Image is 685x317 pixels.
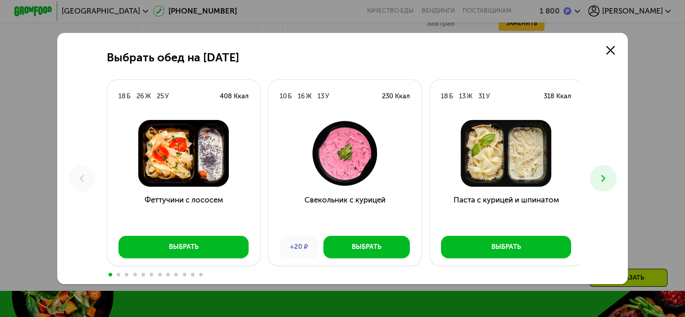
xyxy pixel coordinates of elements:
[127,92,131,101] div: Б
[306,92,312,101] div: Ж
[441,236,571,259] button: Выбрать
[382,92,410,101] div: 230 Ккал
[352,242,381,252] div: Выбрать
[449,92,453,101] div: Б
[107,194,260,229] h3: Феттучини с лососем
[118,236,249,259] button: Выбрать
[323,236,410,259] button: Выбрать
[169,242,199,252] div: Выбрать
[276,120,413,187] img: Свекольник с курицей
[459,92,466,101] div: 13
[157,92,164,101] div: 25
[318,92,324,101] div: 13
[114,120,252,187] img: Феттучини с лососем
[280,236,319,259] div: +20 ₽
[220,92,249,101] div: 408 Ккал
[430,194,583,229] h3: Паста с курицей и шпинатом
[165,92,169,101] div: У
[441,92,448,101] div: 18
[325,92,329,101] div: У
[437,120,575,187] img: Паста с курицей и шпинатом
[467,92,472,101] div: Ж
[288,92,292,101] div: Б
[486,92,490,101] div: У
[145,92,151,101] div: Ж
[136,92,144,101] div: 26
[544,92,571,101] div: 318 Ккал
[107,51,239,64] h2: Выбрать обед на [DATE]
[298,92,305,101] div: 16
[280,92,287,101] div: 10
[491,242,521,252] div: Выбрать
[118,92,126,101] div: 18
[478,92,485,101] div: 31
[268,194,422,229] h3: Свекольник с курицей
